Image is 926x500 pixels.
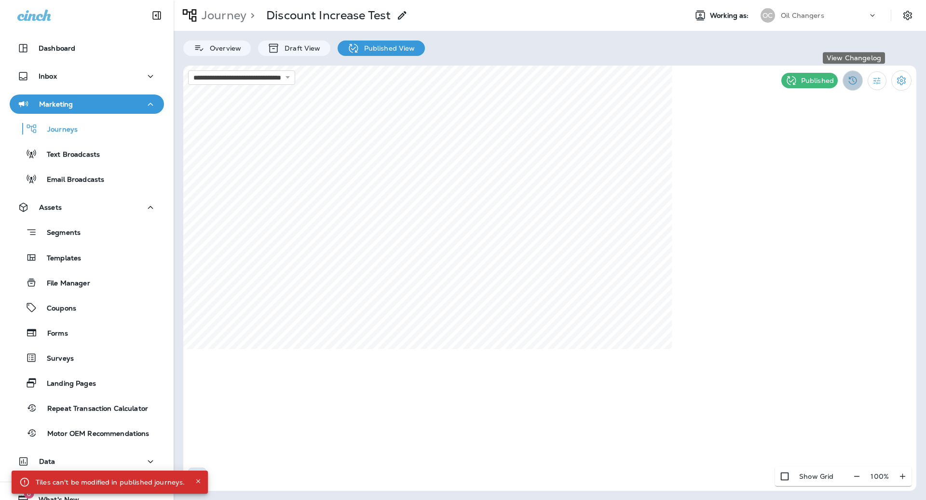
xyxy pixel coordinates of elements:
button: Motor OEM Recommendations [10,423,164,443]
p: Motor OEM Recommendations [38,430,150,439]
p: Templates [37,254,81,263]
p: Coupons [37,304,76,313]
button: Filter Statistics [868,71,886,90]
button: Email Broadcasts [10,169,164,189]
button: Marketing [10,95,164,114]
p: Text Broadcasts [37,150,100,160]
p: Marketing [39,100,73,108]
p: Data [39,458,55,465]
p: Landing Pages [37,379,96,389]
button: Settings [891,70,912,91]
div: OC [761,8,775,23]
p: Email Broadcasts [37,176,104,185]
p: Oil Changers [781,12,824,19]
div: Tiles can't be modified in published journeys. [36,473,185,491]
button: Text Broadcasts [10,144,164,164]
p: Draft View [280,44,320,52]
button: Forms [10,323,164,343]
p: Forms [38,329,68,338]
button: Templates [10,247,164,268]
button: Repeat Transaction Calculator [10,398,164,418]
span: Working as: [710,12,751,20]
p: Surveys [37,354,74,364]
p: Journeys [38,125,78,135]
button: Settings [899,7,916,24]
p: Discount Increase Test [266,8,391,23]
button: Segments [10,222,164,243]
button: Surveys [10,348,164,368]
p: Repeat Transaction Calculator [38,405,148,414]
p: 100 % [871,473,889,480]
button: Close [192,475,204,487]
button: Coupons [10,297,164,318]
button: Journeys [10,119,164,139]
p: Dashboard [39,44,75,52]
p: File Manager [37,279,90,288]
p: Segments [37,229,81,238]
p: Published [801,77,834,84]
p: Assets [39,203,62,211]
button: Data [10,452,164,471]
button: View Changelog [843,70,863,91]
div: View Changelog [823,52,885,64]
button: Inbox [10,67,164,86]
p: Show Grid [799,473,833,480]
button: Assets [10,198,164,217]
p: > [246,8,255,23]
p: Inbox [39,72,57,80]
button: Landing Pages [10,373,164,393]
p: Overview [205,44,241,52]
p: Published View [359,44,415,52]
p: Journey [198,8,246,23]
button: Dashboard [10,39,164,58]
button: Collapse Sidebar [143,6,170,25]
button: File Manager [10,272,164,293]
